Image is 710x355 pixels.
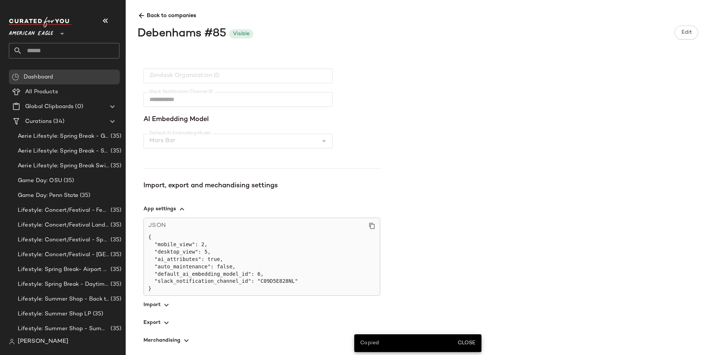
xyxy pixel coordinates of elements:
pre: { "mobile_view": 2, "desktop_view": 5, "ai_attributes": true, "auto_maintenance": false, "default... [148,234,375,293]
span: (35) [109,162,121,170]
span: Edit [681,30,692,36]
div: Visible [233,30,250,38]
span: (35) [109,265,121,274]
button: Merchandising [143,331,380,349]
button: App settings [143,200,380,218]
button: Close [454,336,479,350]
div: Import, export and mechandising settings [143,181,380,191]
span: Lifestyle: Concert/Festival - [GEOGRAPHIC_DATA] [18,251,109,259]
span: Aerie Lifestyle: Spring Break - Sporty [18,147,109,155]
div: Debenhams #85 [138,26,226,42]
span: (0) [74,103,83,111]
button: Edit [674,26,698,40]
span: AI Embedding Model [143,114,380,125]
span: (35) [109,206,121,215]
span: (35) [109,221,121,230]
span: JSON [148,221,166,231]
span: Lifestyle: Summer Shop LP [18,310,91,318]
span: Game Day: OSU [18,177,62,185]
button: Export [143,314,380,331]
span: All Products [25,88,58,96]
span: Aerie Lifestyle: Spring Break Swimsuits Landing Page [18,162,109,170]
span: (34) [52,117,64,126]
span: [PERSON_NAME] [18,337,68,346]
span: (35) [109,325,121,333]
span: Aerie Lifestyle: Spring Break - Girly/Femme [18,132,109,141]
span: Back to companies [138,6,698,20]
span: Dashboard [24,73,53,81]
span: (35) [109,236,121,244]
img: svg%3e [9,339,15,345]
span: (35) [91,310,104,318]
span: (35) [109,251,121,259]
span: Lifestyle: Spring Break - Daytime Casual [18,280,109,289]
button: Import [143,296,380,314]
span: Lifestyle: Concert/Festival - Sporty [18,236,109,244]
span: Lifestyle: Summer Shop - Back to School Essentials [18,295,109,304]
span: (35) [62,177,74,185]
span: (35) [109,280,121,289]
span: Lifestyle: Concert/Festival Landing Page [18,221,109,230]
span: Lifestyle: Spring Break- Airport Style [18,265,109,274]
span: Close [457,340,476,346]
span: Lifestyle: Summer Shop - Summer Abroad [18,325,109,333]
img: svg%3e [12,73,19,81]
span: Curations [25,117,52,126]
span: (35) [109,132,121,141]
span: Lifestyle: Concert/Festival - Femme [18,206,109,215]
img: cfy_white_logo.C9jOOHJF.svg [9,17,72,27]
span: (35) [78,191,91,200]
span: Game Day: Penn State [18,191,78,200]
span: Global Clipboards [25,103,74,111]
span: American Eagle [9,25,53,38]
span: (35) [109,147,121,155]
span: (35) [109,295,121,304]
span: Copied [360,340,379,346]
